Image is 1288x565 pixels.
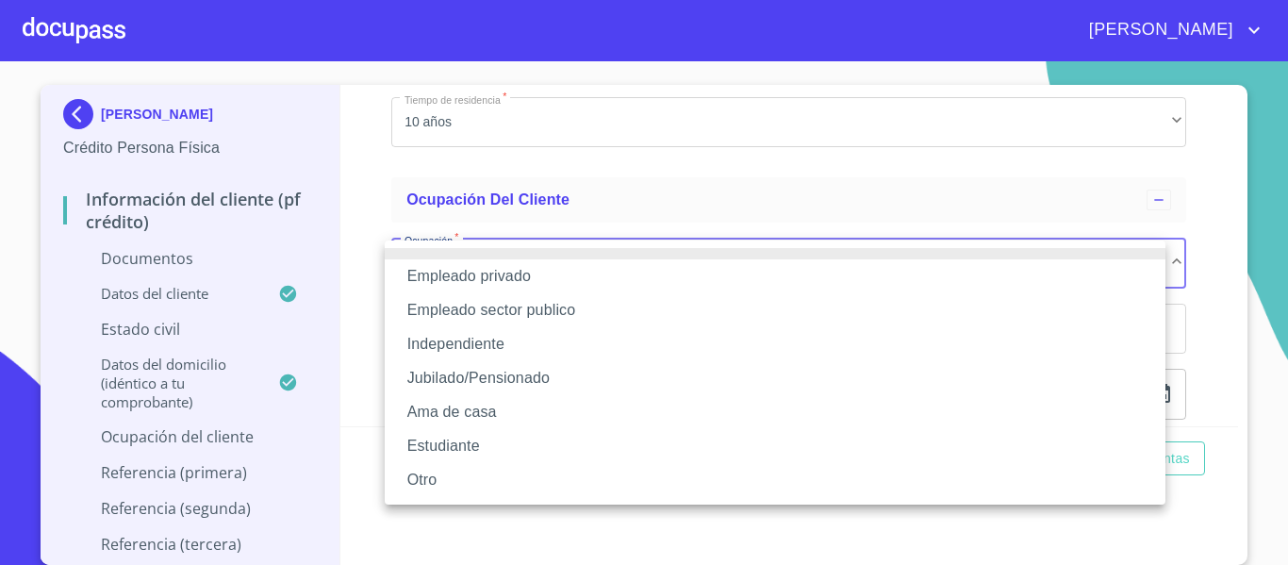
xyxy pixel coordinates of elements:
[385,429,1165,463] li: Estudiante
[385,327,1165,361] li: Independiente
[385,361,1165,395] li: Jubilado/Pensionado
[385,293,1165,327] li: Empleado sector publico
[385,395,1165,429] li: Ama de casa
[385,259,1165,293] li: Empleado privado
[385,463,1165,497] li: Otro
